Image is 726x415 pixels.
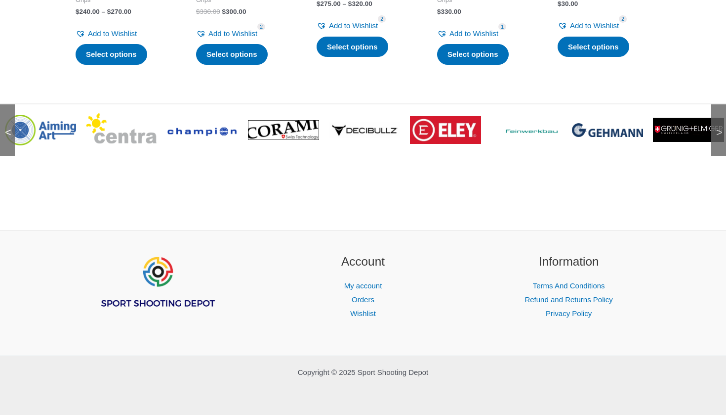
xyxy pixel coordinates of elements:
h2: Information [478,253,659,271]
a: Add to Wishlist [558,19,619,33]
a: Orders [352,295,374,304]
aside: Footer Widget 2 [273,253,454,321]
nav: Account [273,279,454,321]
a: My account [344,281,382,290]
a: Select options for “FWB Anatomical Grip for 800X” [76,44,147,65]
span: 2 [619,15,627,23]
span: $ [437,8,441,15]
span: $ [196,8,200,15]
a: Select options for “MeshPro Anatomical Grip for FWB P8X” [437,44,509,65]
span: $ [107,8,111,15]
bdi: 330.00 [437,8,461,15]
bdi: 300.00 [222,8,246,15]
a: Select options for “MeshPro Anatomical Grip for FWB 900 and 2800” [196,44,268,65]
p: Copyright © 2025 Sport Shooting Depot [67,366,659,379]
a: Add to Wishlist [76,27,137,41]
span: $ [76,8,80,15]
span: Add to Wishlist [208,29,257,38]
h2: Account [273,253,454,271]
a: Terms And Conditions [533,281,605,290]
span: Add to Wishlist [449,29,498,38]
a: Refund and Returns Policy [524,295,612,304]
span: Add to Wishlist [329,21,378,30]
span: 2 [378,15,386,23]
bdi: 270.00 [107,8,131,15]
a: Privacy Policy [546,309,592,318]
bdi: 330.00 [196,8,220,15]
a: Select options for “MEC Compound” [558,37,629,57]
aside: Footer Widget 3 [478,253,659,321]
a: Add to Wishlist [437,27,498,41]
a: Add to Wishlist [196,27,257,41]
bdi: 240.00 [76,8,100,15]
a: Select options for “Rink Air Pistol Grip” [317,37,388,57]
span: $ [222,8,226,15]
span: – [102,8,106,15]
a: Wishlist [350,309,376,318]
span: > [711,118,721,128]
span: 1 [498,23,506,31]
a: Add to Wishlist [317,19,378,33]
aside: Footer Widget 1 [67,253,248,333]
span: Add to Wishlist [88,29,137,38]
span: 2 [257,23,265,31]
span: Add to Wishlist [570,21,619,30]
nav: Information [478,279,659,321]
img: brand logo [410,116,481,144]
